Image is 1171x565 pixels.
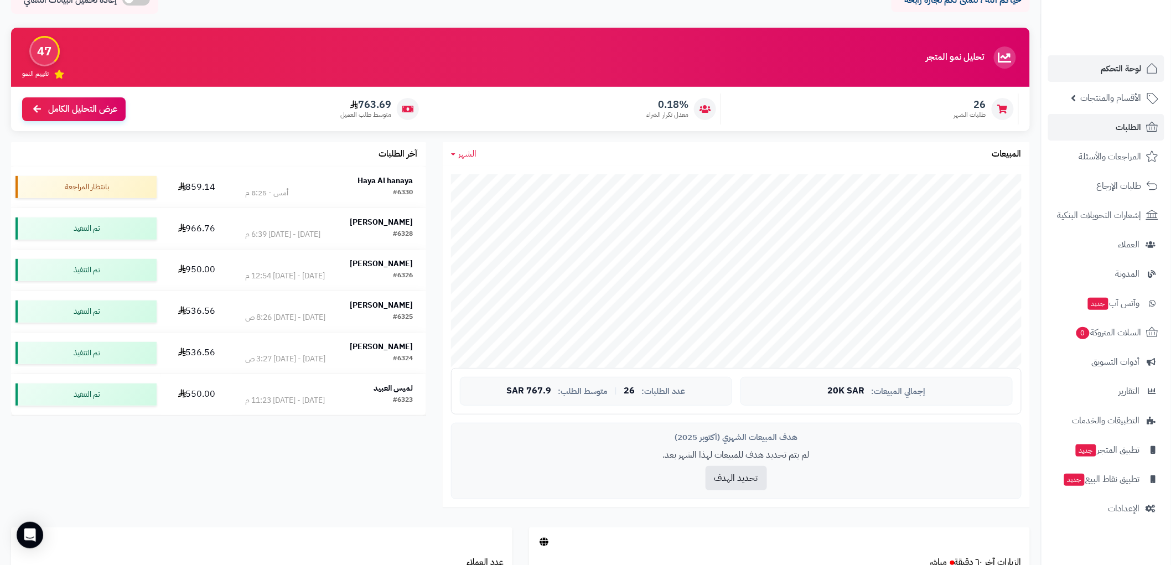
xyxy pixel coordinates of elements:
[459,147,477,160] span: الشهر
[614,387,617,395] span: |
[1092,354,1140,370] span: أدوات التسويق
[506,386,551,396] span: 767.9 SAR
[646,99,688,111] span: 0.18%
[161,374,232,415] td: 550.00
[22,69,49,79] span: تقييم النمو
[245,271,325,282] div: [DATE] - [DATE] 12:54 م
[1079,149,1142,164] span: المراجعات والأسئلة
[1048,437,1164,463] a: تطبيق المتجرجديد
[350,216,413,228] strong: [PERSON_NAME]
[393,271,413,282] div: #6326
[15,383,157,406] div: تم التنفيذ
[1048,143,1164,170] a: المراجعات والأسئلة
[1048,319,1164,346] a: السلات المتروكة0
[161,291,232,332] td: 536.56
[350,341,413,353] strong: [PERSON_NAME]
[1096,11,1160,34] img: logo-2.png
[379,149,418,159] h3: آخر الطلبات
[15,176,157,198] div: بانتظار المراجعة
[992,149,1022,159] h3: المبيعات
[460,449,1013,462] p: لم يتم تحديد هدف للمبيعات لهذا الشهر بعد.
[871,387,925,396] span: إجمالي المبيعات:
[460,432,1013,443] div: هدف المبيعات الشهري (أكتوبر 2025)
[1063,471,1140,487] span: تطبيق نقاط البيع
[1081,90,1142,106] span: الأقسام والمنتجات
[393,395,413,406] div: #6323
[340,99,391,111] span: 763.69
[646,110,688,120] span: معدل تكرار الشراء
[15,300,157,323] div: تم التنفيذ
[1087,296,1140,311] span: وآتس آب
[926,53,985,63] h3: تحليل نمو المتجر
[374,382,413,394] strong: لميس العبيد
[1048,261,1164,287] a: المدونة
[1048,290,1164,317] a: وآتس آبجديد
[161,208,232,249] td: 966.76
[1076,326,1090,340] span: 0
[1048,495,1164,522] a: الإعدادات
[1119,383,1140,399] span: التقارير
[624,386,635,396] span: 26
[1048,231,1164,258] a: العملاء
[827,386,864,396] span: 20K SAR
[954,110,986,120] span: طلبات الشهر
[1048,202,1164,229] a: إشعارات التحويلات البنكية
[1064,474,1085,486] span: جديد
[1116,120,1142,135] span: الطلبات
[558,387,608,396] span: متوسط الطلب:
[1048,407,1164,434] a: التطبيقات والخدمات
[1075,325,1142,340] span: السلات المتروكة
[1048,466,1164,493] a: تطبيق نقاط البيعجديد
[954,99,986,111] span: 26
[48,103,117,116] span: عرض التحليل الكامل
[1048,173,1164,199] a: طلبات الإرجاع
[350,258,413,269] strong: [PERSON_NAME]
[641,387,685,396] span: عدد الطلبات:
[706,466,767,490] button: تحديد الهدف
[393,188,413,199] div: #6330
[350,299,413,311] strong: [PERSON_NAME]
[161,250,232,291] td: 950.00
[245,188,288,199] div: أمس - 8:25 م
[1048,378,1164,405] a: التقارير
[451,148,477,160] a: الشهر
[15,342,157,364] div: تم التنفيذ
[1075,442,1140,458] span: تطبيق المتجر
[1048,55,1164,82] a: لوحة التحكم
[1048,349,1164,375] a: أدوات التسويق
[17,522,43,548] div: Open Intercom Messenger
[245,229,320,240] div: [DATE] - [DATE] 6:39 م
[1118,237,1140,252] span: العملاء
[393,354,413,365] div: #6324
[15,217,157,240] div: تم التنفيذ
[393,229,413,240] div: #6328
[161,167,232,208] td: 859.14
[1088,298,1108,310] span: جديد
[22,97,126,121] a: عرض التحليل الكامل
[1058,208,1142,223] span: إشعارات التحويلات البنكية
[1101,61,1142,76] span: لوحة التحكم
[15,259,157,281] div: تم التنفيذ
[1076,444,1096,457] span: جديد
[245,312,325,323] div: [DATE] - [DATE] 8:26 ص
[1097,178,1142,194] span: طلبات الإرجاع
[161,333,232,374] td: 536.56
[358,175,413,186] strong: Haya Al hanaya
[1048,114,1164,141] a: الطلبات
[340,110,391,120] span: متوسط طلب العميل
[245,354,325,365] div: [DATE] - [DATE] 3:27 ص
[1072,413,1140,428] span: التطبيقات والخدمات
[393,312,413,323] div: #6325
[1116,266,1140,282] span: المدونة
[1108,501,1140,516] span: الإعدادات
[245,395,325,406] div: [DATE] - [DATE] 11:23 م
